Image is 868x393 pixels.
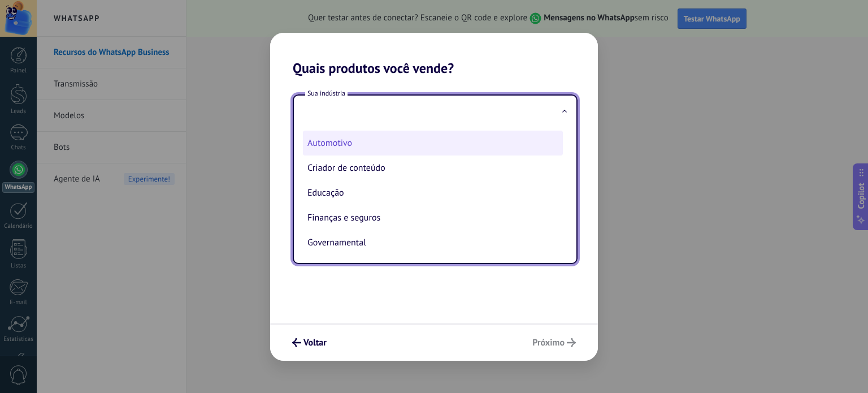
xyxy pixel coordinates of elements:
h2: Quais produtos você vende? [270,33,598,76]
button: Voltar [287,333,332,352]
li: Manufatura/Indústria [303,255,563,280]
li: Finanças e seguros [303,205,563,230]
li: Automotivo [303,131,563,156]
span: Voltar [303,339,327,347]
li: Governamental [303,230,563,255]
span: Sua indústria [305,89,348,98]
li: Educação [303,180,563,205]
li: Criador de conteúdo [303,156,563,180]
